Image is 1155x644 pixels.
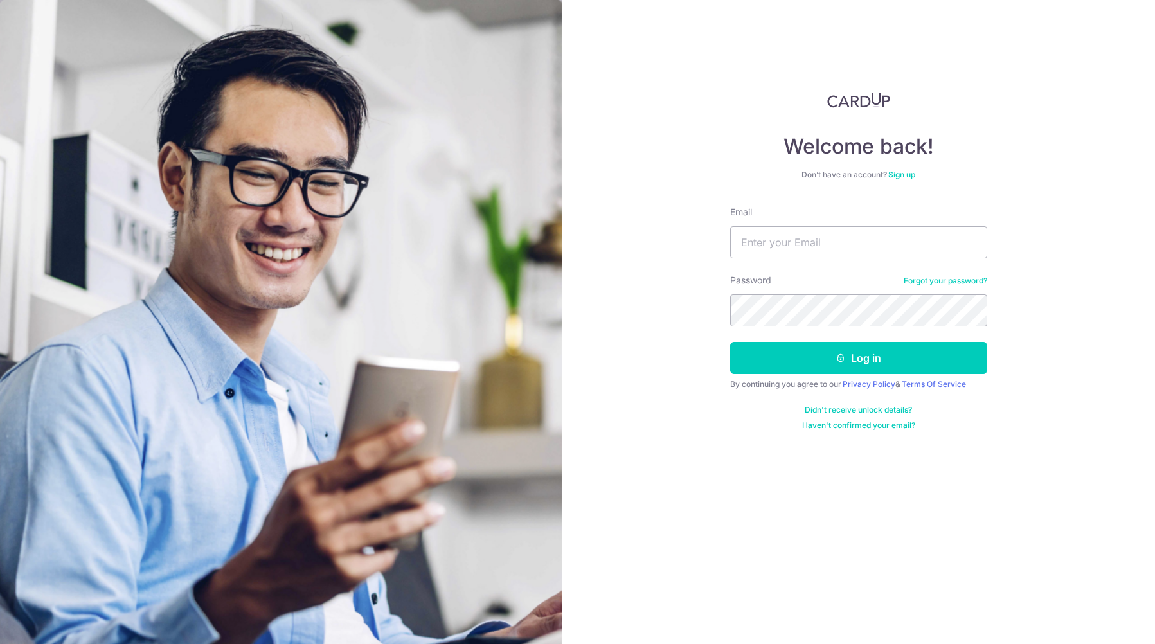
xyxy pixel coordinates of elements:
[843,379,895,389] a: Privacy Policy
[730,342,987,374] button: Log in
[730,206,752,219] label: Email
[730,226,987,258] input: Enter your Email
[730,170,987,180] div: Don’t have an account?
[730,134,987,159] h4: Welcome back!
[730,274,771,287] label: Password
[802,420,915,431] a: Haven't confirmed your email?
[827,93,890,108] img: CardUp Logo
[902,379,966,389] a: Terms Of Service
[904,276,987,286] a: Forgot your password?
[730,379,987,389] div: By continuing you agree to our &
[888,170,915,179] a: Sign up
[805,405,912,415] a: Didn't receive unlock details?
